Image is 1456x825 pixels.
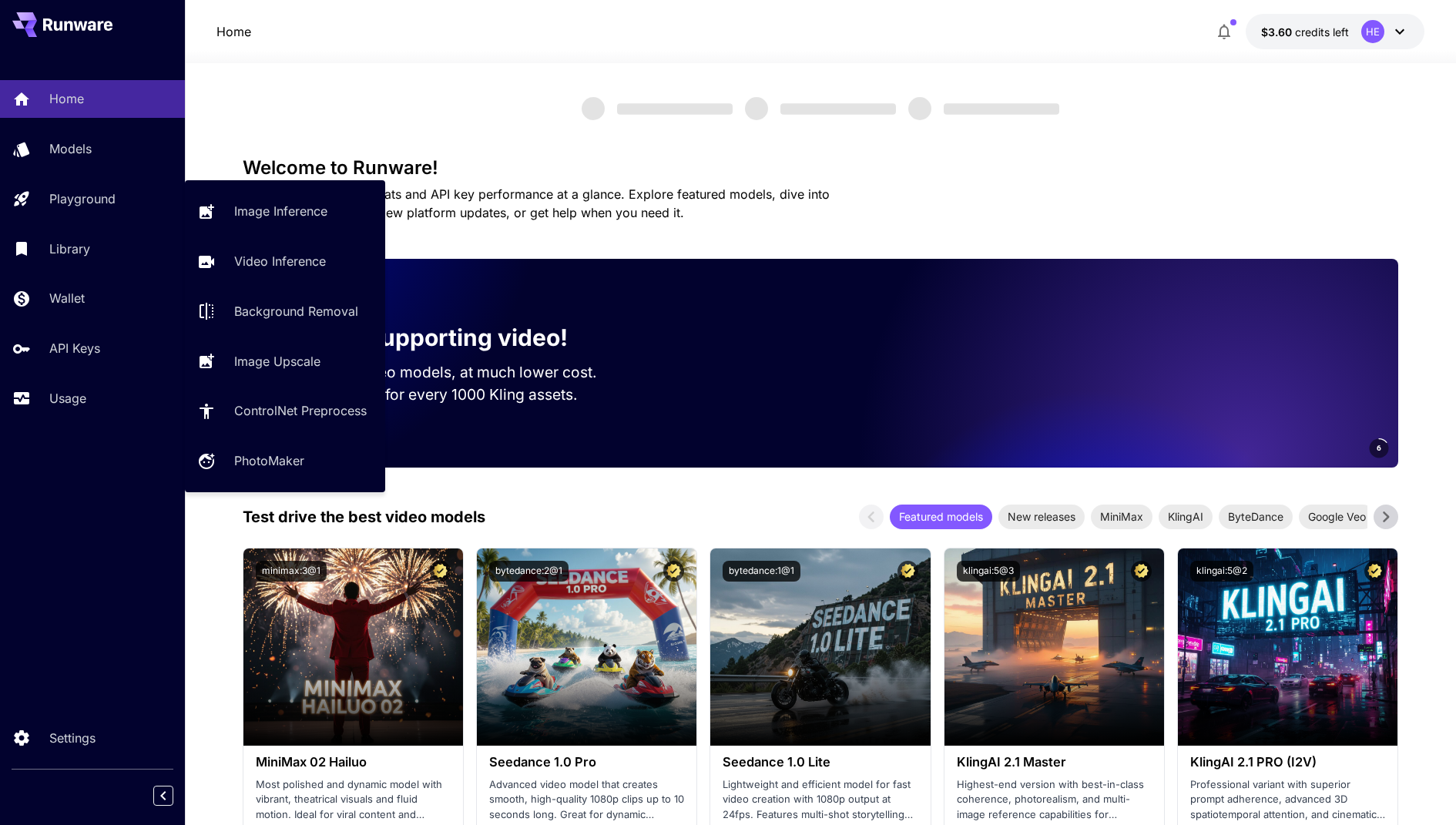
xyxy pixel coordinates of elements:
[723,777,918,823] p: Lightweight and efficient model for fast video creation with 1080p output at 24fps. Features mult...
[944,548,1164,746] img: alt
[957,561,1020,582] button: klingai:5@3
[430,561,451,582] button: Certified Model – Vetted for best performance and includes a commercial license.
[998,508,1085,525] span: New releases
[49,139,92,158] p: Models
[267,361,626,384] p: Run the best video models, at much lower cost.
[1178,548,1397,746] img: alt
[216,22,251,41] p: Home
[1159,508,1213,525] span: KlingAI
[957,777,1152,823] p: Highest-end version with best-in-class coherence, photorealism, and multi-image reference capabil...
[49,729,96,747] p: Settings
[234,451,304,470] p: PhotoMaker
[663,561,684,582] button: Certified Model – Vetted for best performance and includes a commercial license.
[489,755,684,770] h3: Seedance 1.0 Pro
[1261,25,1295,39] span: $3.60
[49,89,84,108] p: Home
[1131,561,1152,582] button: Certified Model – Vetted for best performance and includes a commercial license.
[243,548,463,746] img: alt
[185,392,385,430] a: ControlNet Preprocess
[489,777,684,823] p: Advanced video model that creates smooth, high-quality 1080p clips up to 10 seconds long. Great f...
[49,339,100,357] p: API Keys
[234,401,367,420] p: ControlNet Preprocess
[310,320,568,355] p: Now supporting video!
[234,352,320,371] p: Image Upscale
[267,384,626,406] p: Save up to $500 for every 1000 Kling assets.
[49,289,85,307] p: Wallet
[234,202,327,220] p: Image Inference
[723,755,918,770] h3: Seedance 1.0 Lite
[165,782,185,810] div: Collapse sidebar
[1219,508,1293,525] span: ByteDance
[256,755,451,770] h3: MiniMax 02 Hailuo
[1361,20,1384,43] div: HE
[185,243,385,280] a: Video Inference
[1190,755,1385,770] h3: KlingAI 2.1 PRO (I2V)
[185,193,385,230] a: Image Inference
[185,293,385,330] a: Background Removal
[49,240,90,258] p: Library
[243,505,485,528] p: Test drive the best video models
[243,157,1398,179] h3: Welcome to Runware!
[723,561,800,582] button: bytedance:1@1
[957,755,1152,770] h3: KlingAI 2.1 Master
[1246,14,1424,49] button: $3.6031
[1091,508,1152,525] span: MiniMax
[216,22,251,41] nav: breadcrumb
[1299,508,1375,525] span: Google Veo
[243,186,830,220] span: Check out your usage stats and API key performance at a glance. Explore featured models, dive int...
[1190,561,1253,582] button: klingai:5@2
[489,561,569,582] button: bytedance:2@1
[1190,777,1385,823] p: Professional variant with superior prompt adherence, advanced 3D spatiotemporal attention, and ci...
[1295,25,1349,39] span: credits left
[234,252,326,270] p: Video Inference
[890,508,992,525] span: Featured models
[1261,24,1349,40] div: $3.6031
[185,442,385,480] a: PhotoMaker
[49,389,86,407] p: Usage
[897,561,918,582] button: Certified Model – Vetted for best performance and includes a commercial license.
[234,302,358,320] p: Background Removal
[256,777,451,823] p: Most polished and dynamic model with vibrant, theatrical visuals and fluid motion. Ideal for vira...
[1377,442,1381,454] span: 6
[256,561,327,582] button: minimax:3@1
[1364,561,1385,582] button: Certified Model – Vetted for best performance and includes a commercial license.
[710,548,930,746] img: alt
[477,548,696,746] img: alt
[185,342,385,380] a: Image Upscale
[49,189,116,208] p: Playground
[153,786,173,806] button: Collapse sidebar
